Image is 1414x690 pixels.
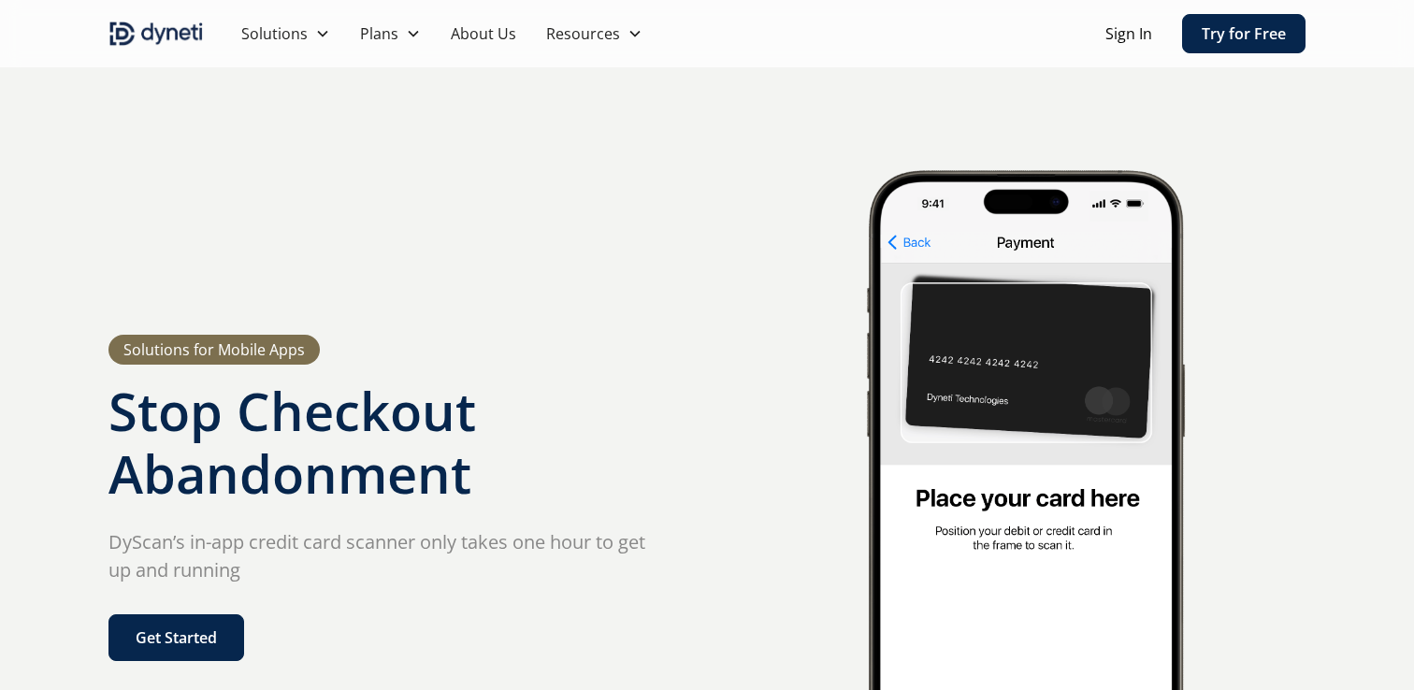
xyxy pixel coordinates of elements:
div: Resources [546,22,620,45]
div: Solutions [226,15,345,52]
p: DyScan’s in-app credit card scanner only takes one hour to get up and running [108,528,670,584]
div: Solutions [241,22,308,45]
a: Sign In [1105,22,1152,45]
h1: Stop Checkout Abandonment [108,380,670,505]
img: Dyneti indigo logo [108,19,204,49]
a: Get Started [108,614,244,661]
div: Plans [345,15,436,52]
a: home [108,19,204,49]
div: Plans [360,22,398,45]
div: Solutions for Mobile Apps [123,338,305,361]
a: Try for Free [1182,14,1306,53]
